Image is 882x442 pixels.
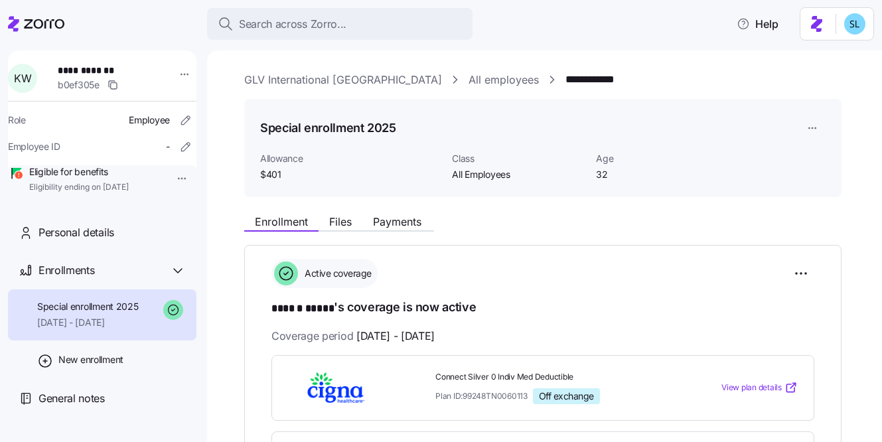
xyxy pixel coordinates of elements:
a: View plan details [721,381,798,394]
span: 32 [596,168,729,181]
a: GLV International [GEOGRAPHIC_DATA] [244,72,442,88]
button: Help [726,11,789,37]
span: Class [452,152,585,165]
span: [DATE] - [DATE] [356,328,435,344]
h1: 's coverage is now active [271,299,814,317]
span: All Employees [452,168,585,181]
span: Eligible for benefits [29,165,129,179]
span: Enrollment [255,216,308,227]
span: Files [329,216,352,227]
button: Search across Zorro... [207,8,473,40]
h1: Special enrollment 2025 [260,119,396,136]
span: Connect Silver 0 Indiv Med Deductible [435,372,668,383]
span: - [166,140,170,153]
span: Enrollments [38,262,94,279]
span: [DATE] - [DATE] [37,316,139,329]
span: Personal details [38,224,114,241]
span: Allowance [260,152,441,165]
span: Off exchange [539,390,594,402]
span: Employee ID [8,140,60,153]
span: Eligibility ending on [DATE] [29,182,129,193]
span: New enrollment [58,353,123,366]
span: Search across Zorro... [239,16,346,33]
span: General notes [38,390,105,407]
span: Age [596,152,729,165]
img: Cigna Healthcare [288,372,384,403]
span: Plan ID: 99248TN0060113 [435,390,528,402]
span: Coverage period [271,328,435,344]
span: $401 [260,168,441,181]
span: Payments [373,216,421,227]
span: K W [14,73,31,84]
span: Employee [129,113,170,127]
span: Active coverage [301,267,372,280]
span: b0ef305e [58,78,100,92]
a: All employees [469,72,539,88]
span: View plan details [721,382,782,394]
span: Special enrollment 2025 [37,300,139,313]
img: 7c620d928e46699fcfb78cede4daf1d1 [844,13,865,35]
span: Help [737,16,778,32]
span: Role [8,113,26,127]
